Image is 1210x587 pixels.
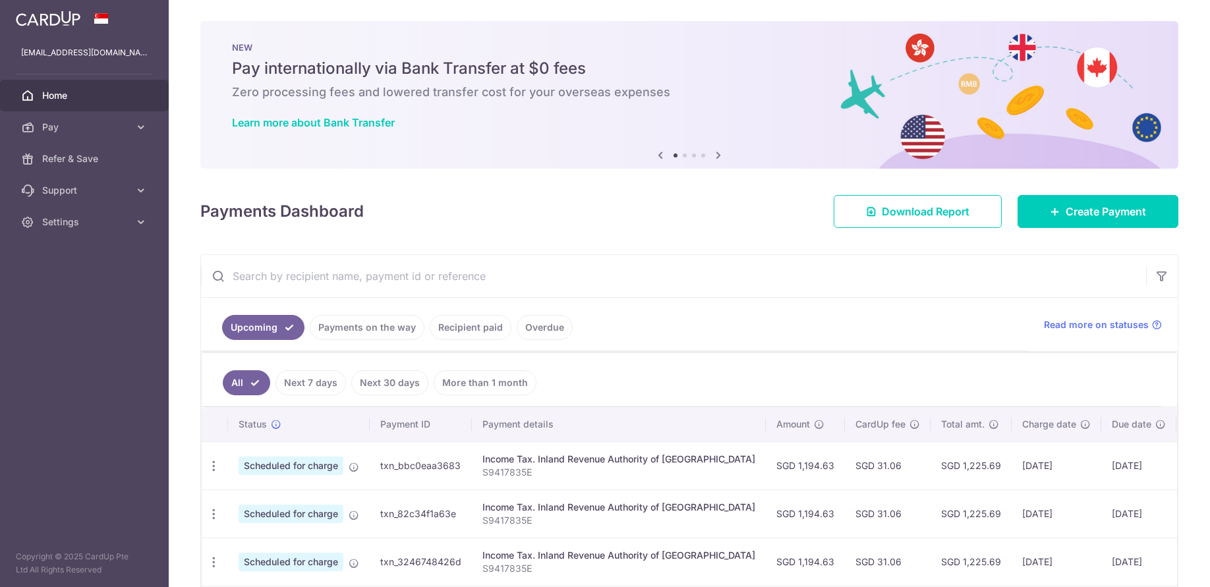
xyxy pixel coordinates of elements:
img: CardUp [16,11,80,26]
p: [EMAIL_ADDRESS][DOMAIN_NAME] [21,46,148,59]
span: Due date [1112,418,1151,431]
td: SGD 31.06 [845,489,931,538]
a: Next 30 days [351,370,428,395]
td: [DATE] [1012,441,1101,489]
td: txn_3246748426d [370,538,472,586]
td: SGD 31.06 [845,441,931,489]
td: txn_82c34f1a63e [370,489,472,538]
a: Read more on statuses [1044,318,1162,331]
h4: Payments Dashboard [200,200,364,223]
a: More than 1 month [434,370,536,395]
span: Download Report [882,204,969,219]
img: Bank transfer banner [200,21,1178,169]
span: Scheduled for charge [239,457,343,475]
p: S9417835E [482,466,755,479]
td: SGD 1,225.69 [931,489,1012,538]
p: S9417835E [482,514,755,527]
span: Amount [776,418,810,431]
td: SGD 1,225.69 [931,538,1012,586]
span: Status [239,418,267,431]
span: Home [42,89,129,102]
div: Income Tax. Inland Revenue Authority of [GEOGRAPHIC_DATA] [482,501,755,514]
td: SGD 1,194.63 [766,489,845,538]
span: CardUp fee [855,418,906,431]
input: Search by recipient name, payment id or reference [201,255,1146,297]
a: Overdue [517,315,573,340]
td: SGD 1,225.69 [931,441,1012,489]
td: [DATE] [1012,538,1101,586]
td: txn_bbc0eaa3683 [370,441,472,489]
td: [DATE] [1012,489,1101,538]
td: [DATE] [1101,489,1176,538]
span: Charge date [1022,418,1076,431]
span: Create Payment [1066,204,1146,219]
a: All [223,370,270,395]
th: Payment ID [370,407,472,441]
span: Scheduled for charge [239,505,343,523]
a: Learn more about Bank Transfer [232,116,395,129]
td: SGD 1,194.63 [766,538,845,586]
a: Download Report [834,195,1002,228]
span: Pay [42,121,129,134]
span: Scheduled for charge [239,553,343,571]
td: SGD 31.06 [845,538,931,586]
h5: Pay internationally via Bank Transfer at $0 fees [232,58,1147,79]
a: Recipient paid [430,315,511,340]
span: Refer & Save [42,152,129,165]
td: [DATE] [1101,441,1176,489]
p: NEW [232,42,1147,53]
a: Payments on the way [310,315,424,340]
p: S9417835E [482,562,755,575]
a: Upcoming [222,315,304,340]
td: [DATE] [1101,538,1176,586]
span: Settings [42,215,129,229]
h6: Zero processing fees and lowered transfer cost for your overseas expenses [232,84,1147,100]
span: Read more on statuses [1044,318,1149,331]
span: Total amt. [941,418,985,431]
span: Support [42,184,129,197]
div: Income Tax. Inland Revenue Authority of [GEOGRAPHIC_DATA] [482,453,755,466]
a: Create Payment [1018,195,1178,228]
th: Payment details [472,407,766,441]
a: Next 7 days [275,370,346,395]
div: Income Tax. Inland Revenue Authority of [GEOGRAPHIC_DATA] [482,549,755,562]
td: SGD 1,194.63 [766,441,845,489]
